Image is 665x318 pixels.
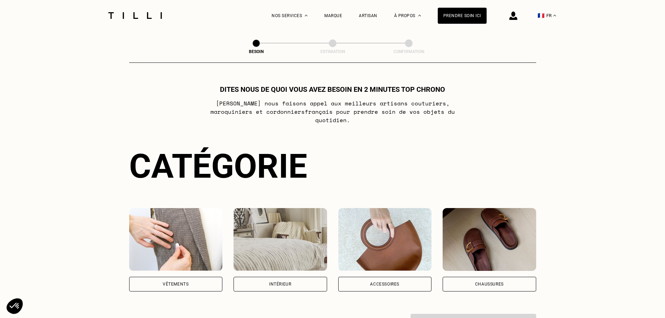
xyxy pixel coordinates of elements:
img: Accessoires [338,208,432,271]
img: Intérieur [234,208,327,271]
p: [PERSON_NAME] nous faisons appel aux meilleurs artisans couturiers , maroquiniers et cordonniers ... [194,99,471,124]
div: Accessoires [370,282,399,286]
img: menu déroulant [553,15,556,16]
img: Logo du service de couturière Tilli [106,12,164,19]
a: Artisan [359,13,377,18]
img: Menu déroulant à propos [418,15,421,16]
img: Vêtements [129,208,223,271]
span: 🇫🇷 [538,12,545,19]
img: Menu déroulant [305,15,308,16]
div: Confirmation [374,49,444,54]
div: Catégorie [129,147,536,186]
div: Besoin [221,49,291,54]
img: Chaussures [443,208,536,271]
div: Intérieur [269,282,291,286]
div: Chaussures [475,282,504,286]
a: Marque [324,13,342,18]
img: icône connexion [509,12,517,20]
div: Estimation [298,49,368,54]
a: Prendre soin ici [438,8,487,24]
div: Vêtements [163,282,189,286]
h1: Dites nous de quoi vous avez besoin en 2 minutes top chrono [220,85,445,94]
